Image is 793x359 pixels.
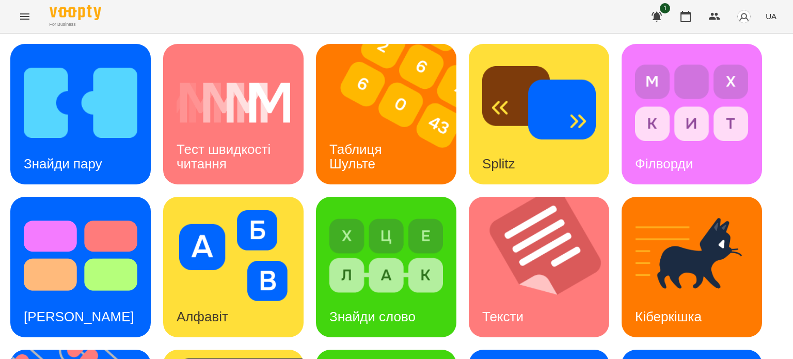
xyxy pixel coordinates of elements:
[50,5,101,20] img: Voopty Logo
[316,44,456,184] a: Таблиця ШультеТаблиця Шульте
[635,210,749,301] img: Кіберкішка
[329,142,386,171] h3: Таблиця Шульте
[24,57,137,148] img: Знайди пару
[24,156,102,171] h3: Знайди пару
[10,44,151,184] a: Знайди паруЗнайди пару
[469,197,622,337] img: Тексти
[316,197,456,337] a: Знайди словоЗнайди слово
[163,197,304,337] a: АлфавітАлфавіт
[24,210,137,301] img: Тест Струпа
[660,3,670,13] span: 1
[766,11,776,22] span: UA
[622,197,762,337] a: КіберкішкаКіберкішка
[762,7,781,26] button: UA
[635,156,693,171] h3: Філворди
[482,156,515,171] h3: Splitz
[469,197,609,337] a: ТекстиТексти
[469,44,609,184] a: SplitzSplitz
[50,21,101,28] span: For Business
[177,142,274,171] h3: Тест швидкості читання
[12,4,37,29] button: Menu
[635,309,702,324] h3: Кіберкішка
[329,309,416,324] h3: Знайди слово
[316,44,469,184] img: Таблиця Шульте
[482,309,524,324] h3: Тексти
[10,197,151,337] a: Тест Струпа[PERSON_NAME]
[177,309,228,324] h3: Алфавіт
[635,57,749,148] img: Філворди
[482,57,596,148] img: Splitz
[622,44,762,184] a: ФілвордиФілворди
[737,9,751,24] img: avatar_s.png
[163,44,304,184] a: Тест швидкості читанняТест швидкості читання
[24,309,134,324] h3: [PERSON_NAME]
[177,57,290,148] img: Тест швидкості читання
[177,210,290,301] img: Алфавіт
[329,210,443,301] img: Знайди слово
